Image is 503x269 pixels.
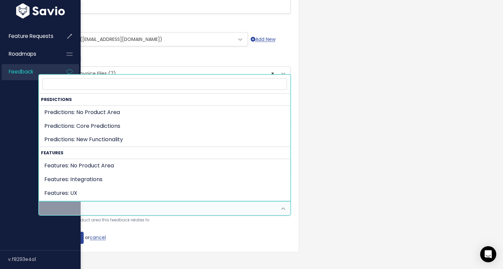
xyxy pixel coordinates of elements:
[39,147,290,214] li: Features
[39,217,291,224] small: The product and product area this feedback relates to
[39,186,290,200] li: Features: UX
[39,94,290,105] strong: Predictions
[42,205,66,212] span: ---------
[39,147,290,159] strong: Features
[42,36,162,43] span: [PERSON_NAME] ([EMAIL_ADDRESS][DOMAIN_NAME])
[14,3,67,18] img: logo-white.9d6f32f41409.svg
[2,29,56,44] a: Feature Requests
[8,251,81,268] div: v.f8293e4a1
[39,119,290,133] li: Predictions: Core Predictions
[39,133,290,147] li: Predictions: New Functionality
[39,173,290,186] li: Features: Integrations
[480,246,496,262] div: Open Intercom Messenger
[39,32,248,46] span: Valerie Gelgand (vgelgand@bdg.net)
[9,50,36,57] span: Roadmaps
[39,94,290,147] li: Predictions
[90,234,106,241] a: cancel
[39,159,290,173] li: Features: No Product Area
[9,68,33,75] span: Feedback
[2,64,56,79] a: Feedback
[9,33,53,40] span: Feature Requests
[39,200,290,214] li: Features: Reports & Alerts
[39,33,234,46] span: Valerie Gelgand (vgelgand@bdg.net)
[271,67,274,80] span: ×
[251,35,276,44] a: Add New
[2,46,56,62] a: Roadmaps
[39,106,290,119] li: Predictions: No Product Area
